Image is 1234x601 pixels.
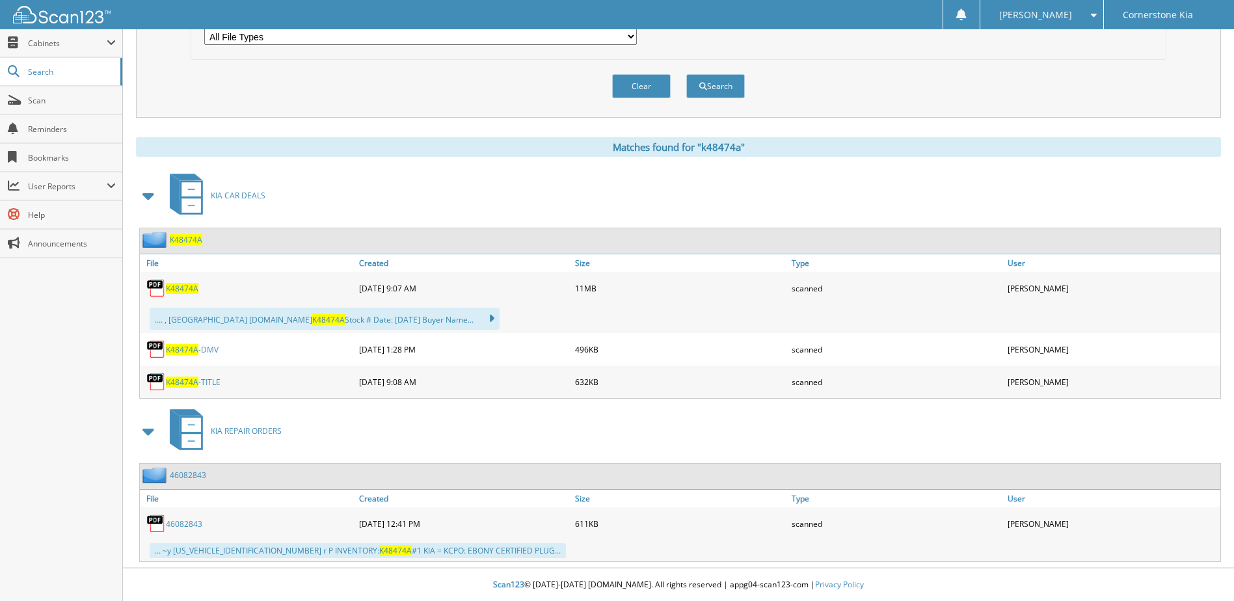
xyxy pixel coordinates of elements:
span: KIA CAR DEALS [211,190,265,201]
a: KIA CAR DEALS [162,170,265,221]
a: Size [572,254,788,272]
div: .... , [GEOGRAPHIC_DATA] [DOMAIN_NAME] Stock # Date: [DATE] Buyer Name... [150,308,500,330]
a: User [1004,254,1220,272]
div: [DATE] 1:28 PM [356,336,572,362]
img: folder2.png [142,467,170,483]
div: [PERSON_NAME] [1004,511,1220,537]
iframe: Chat Widget [1169,539,1234,601]
div: scanned [788,511,1004,537]
div: 11MB [572,275,788,301]
span: User Reports [28,181,107,192]
a: User [1004,490,1220,507]
span: K48474A [312,314,345,325]
a: K48474A-DMV [166,344,219,355]
button: Search [686,74,745,98]
a: K48474A [170,234,202,245]
span: Bookmarks [28,152,116,163]
div: [DATE] 12:41 PM [356,511,572,537]
span: Reminders [28,124,116,135]
span: Cornerstone Kia [1123,11,1193,19]
span: K48474A [166,344,198,355]
a: Privacy Policy [815,579,864,590]
span: Help [28,209,116,220]
a: Type [788,254,1004,272]
div: [PERSON_NAME] [1004,369,1220,395]
a: K48474A-TITLE [166,377,221,388]
a: 46082843 [170,470,206,481]
div: [DATE] 9:08 AM [356,369,572,395]
span: Announcements [28,238,116,249]
img: scan123-logo-white.svg [13,6,111,23]
div: [PERSON_NAME] [1004,275,1220,301]
img: PDF.png [146,514,166,533]
button: Clear [612,74,671,98]
img: PDF.png [146,340,166,359]
span: [PERSON_NAME] [999,11,1072,19]
span: Scan123 [493,579,524,590]
span: Cabinets [28,38,107,49]
a: Created [356,490,572,507]
span: K48474A [379,545,412,556]
a: Size [572,490,788,507]
div: © [DATE]-[DATE] [DOMAIN_NAME]. All rights reserved | appg04-scan123-com | [123,569,1234,601]
img: PDF.png [146,278,166,298]
a: File [140,254,356,272]
div: 611KB [572,511,788,537]
div: [DATE] 9:07 AM [356,275,572,301]
a: File [140,490,356,507]
div: ... ~y [US_VEHICLE_IDENTIFICATION_NUMBER] r P INVENTORY: #1 KIA = KCPO: EBONY CERTIFIED PLUG... [150,543,566,558]
span: Search [28,66,114,77]
span: K48474A [166,377,198,388]
a: Type [788,490,1004,507]
div: scanned [788,369,1004,395]
div: scanned [788,336,1004,362]
img: folder2.png [142,232,170,248]
div: 632KB [572,369,788,395]
div: 496KB [572,336,788,362]
a: KIA REPAIR ORDERS [162,405,282,457]
a: Created [356,254,572,272]
div: scanned [788,275,1004,301]
img: PDF.png [146,372,166,392]
span: KIA REPAIR ORDERS [211,425,282,436]
div: Matches found for "k48474a" [136,137,1221,157]
a: 46082843 [166,518,202,529]
div: [PERSON_NAME] [1004,336,1220,362]
span: Scan [28,95,116,106]
a: K48474A [166,283,198,294]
